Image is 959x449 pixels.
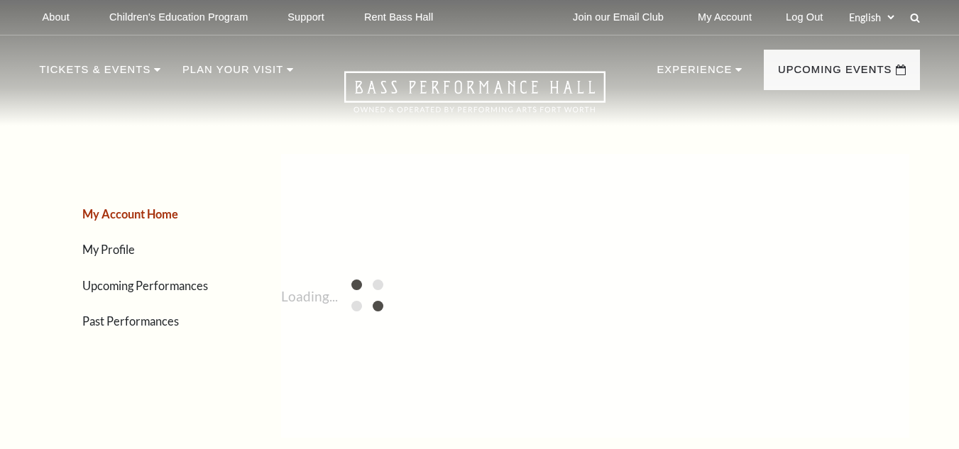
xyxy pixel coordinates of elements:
[846,11,897,24] select: Select:
[82,243,135,256] a: My Profile
[778,61,892,87] p: Upcoming Events
[109,11,248,23] p: Children's Education Program
[182,61,283,87] p: Plan Your Visit
[43,11,70,23] p: About
[657,61,732,87] p: Experience
[287,11,324,23] p: Support
[82,207,178,221] a: My Account Home
[364,11,434,23] p: Rent Bass Hall
[82,279,208,292] a: Upcoming Performances
[82,314,179,328] a: Past Performances
[40,61,151,87] p: Tickets & Events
